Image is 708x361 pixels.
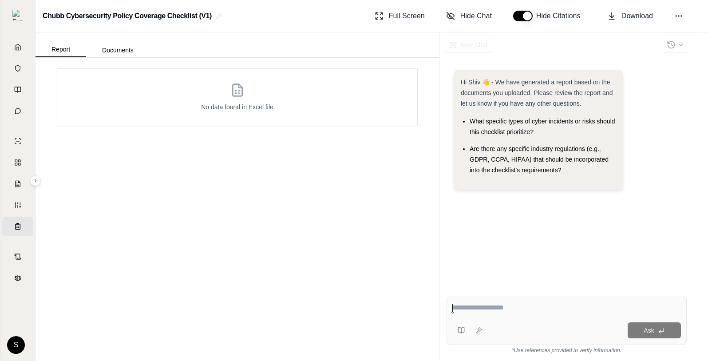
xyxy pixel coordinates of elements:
[470,145,609,174] span: Are there any specific industry regulations (e.g., GDPR, CCPA, HIPAA) that should be incorporated...
[621,11,653,21] span: Download
[2,131,33,151] a: Single Policy
[2,268,33,288] a: Legal Search Engine
[36,42,86,57] button: Report
[2,217,33,236] a: Coverage Table
[2,80,33,99] a: Prompt Library
[7,336,25,354] div: S
[461,79,613,107] span: Hi Shiv 👋 - We have generated a report based on the documents you uploaded. Please review the rep...
[2,101,33,121] a: Chat
[2,195,33,215] a: Custom Report
[470,118,615,135] span: What specific types of cyber incidents or risks should this checklist prioritize?
[12,10,23,20] img: Expand sidebar
[2,37,33,57] a: Home
[30,175,41,186] button: Expand sidebar
[447,345,687,354] div: *Use references provided to verify information.
[43,8,212,24] h2: Chubb Cybersecurity Policy Coverage Checklist (V1)
[9,6,27,24] button: Expand sidebar
[536,11,586,21] span: Hide Citations
[2,247,33,266] a: Contract Analysis
[628,322,681,338] button: Ask
[460,11,492,21] span: Hide Chat
[2,59,33,78] a: Documents Vault
[86,43,150,57] button: Documents
[371,7,428,25] button: Full Screen
[2,153,33,172] a: Policy Comparisons
[604,7,657,25] button: Download
[389,11,425,21] span: Full Screen
[644,327,654,334] span: Ask
[201,103,273,111] span: No data found in Excel file
[443,7,495,25] button: Hide Chat
[2,174,33,194] a: Claim Coverage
